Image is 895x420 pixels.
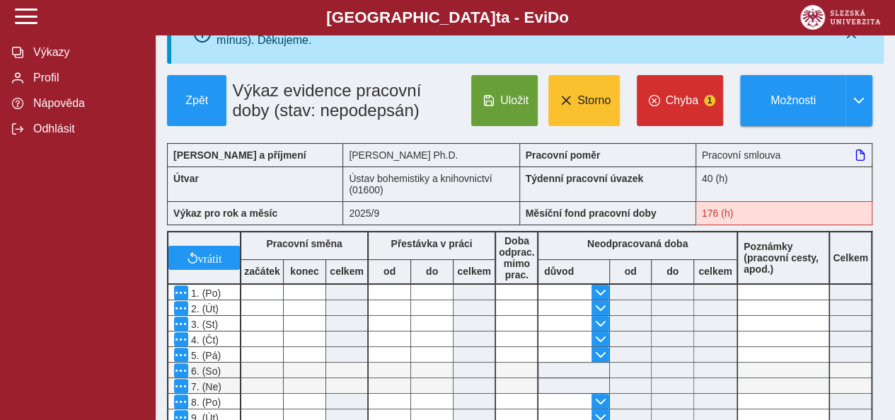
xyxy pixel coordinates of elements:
[740,75,845,126] button: Možnosti
[610,266,651,277] b: od
[704,95,715,106] span: 1
[167,75,226,126] button: Zpět
[29,72,144,84] span: Profil
[29,46,144,59] span: Výkazy
[42,8,853,27] b: [GEOGRAPHIC_DATA] a - Evi
[188,397,221,408] span: 8. (Po)
[694,266,737,277] b: celkem
[696,143,872,166] div: Pracovní smlouva
[174,395,188,409] button: Menu
[343,143,519,166] div: [PERSON_NAME] Ph.D.
[241,266,283,277] b: začátek
[188,350,221,361] span: 5. (Pá)
[188,381,221,392] span: 7. (Ne)
[173,149,306,161] b: [PERSON_NAME] a příjmení
[188,303,219,314] span: 2. (Út)
[173,208,277,219] b: Výkaz pro rok a měsíc
[188,288,221,299] span: 1. (Po)
[173,173,199,184] b: Útvar
[696,201,872,225] div: Fond pracovní doby (176 h) a součet hodin ( h) se neshodují!
[343,201,519,225] div: 2025/9
[548,75,620,126] button: Storno
[738,241,828,275] b: Poznámky (pracovní cesty, apod.)
[526,208,657,219] b: Měsíční fond pracovní doby
[343,166,519,201] div: Ústav bohemistiky a knihovnictví (01600)
[326,266,367,277] b: celkem
[168,246,240,270] button: vrátit
[174,363,188,378] button: Menu
[559,8,569,26] span: o
[226,75,466,126] h1: Výkaz evidence pracovní doby (stav: nepodepsán)
[174,332,188,346] button: Menu
[198,252,222,263] span: vrátit
[188,334,219,346] span: 4. (Čt)
[174,379,188,393] button: Menu
[500,94,529,107] span: Uložit
[752,94,834,107] span: Možnosti
[526,149,601,161] b: Pracovní poměr
[652,266,693,277] b: do
[499,235,535,280] b: Doba odprac. mimo prac.
[391,238,472,249] b: Přestávka v práci
[173,94,220,107] span: Zpět
[495,8,500,26] span: t
[411,266,453,277] b: do
[174,348,188,362] button: Menu
[696,166,872,201] div: 40 (h)
[174,301,188,315] button: Menu
[29,97,144,110] span: Nápověda
[188,365,221,377] span: 6. (So)
[544,266,574,277] b: důvod
[833,252,868,263] b: Celkem
[526,173,644,184] b: Týdenní pracovní úvazek
[454,266,495,277] b: celkem
[369,266,410,277] b: od
[637,75,723,126] button: Chyba1
[266,238,342,249] b: Pracovní směna
[666,94,698,107] span: Chyba
[174,285,188,300] button: Menu
[188,319,218,330] span: 3. (St)
[174,317,188,331] button: Menu
[587,238,688,249] b: Neodpracovaná doba
[800,5,880,30] img: logo_web_su.png
[29,123,144,135] span: Odhlásit
[284,266,325,277] b: konec
[471,75,538,126] button: Uložit
[548,8,559,26] span: D
[577,94,611,107] span: Storno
